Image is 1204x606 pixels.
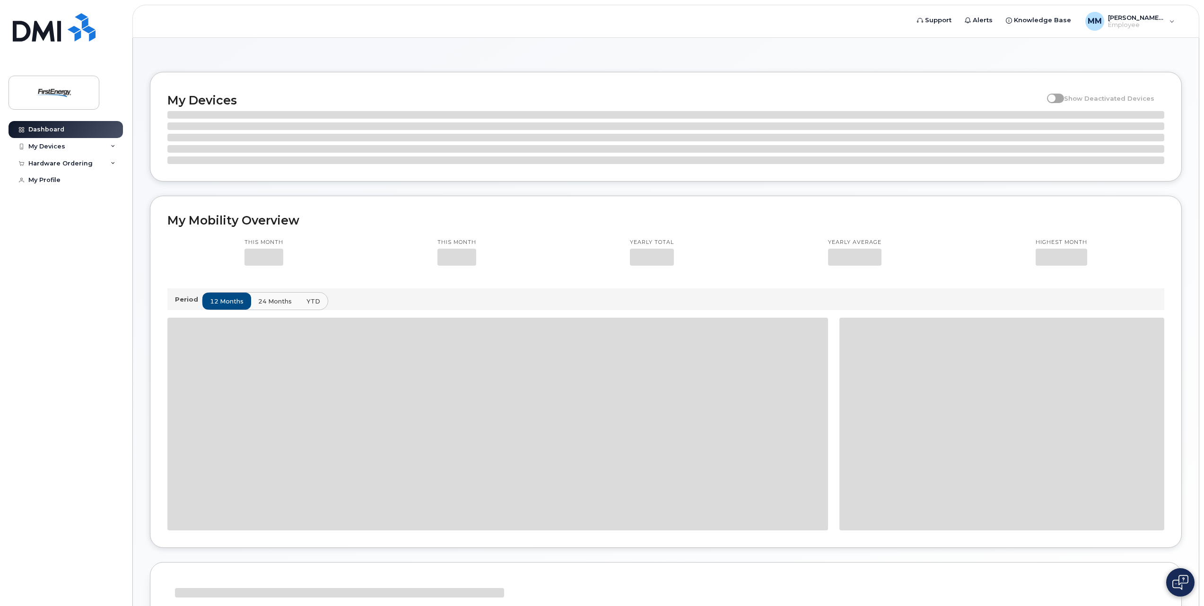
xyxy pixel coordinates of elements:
h2: My Mobility Overview [167,213,1164,227]
p: This month [244,239,283,246]
p: Yearly total [630,239,674,246]
span: 24 months [258,297,292,306]
span: Show Deactivated Devices [1064,95,1154,102]
p: Period [175,295,202,304]
span: YTD [306,297,320,306]
p: Highest month [1036,239,1087,246]
p: This month [437,239,476,246]
h2: My Devices [167,93,1042,107]
input: Show Deactivated Devices [1047,89,1055,97]
p: Yearly average [828,239,881,246]
img: Open chat [1172,575,1188,590]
